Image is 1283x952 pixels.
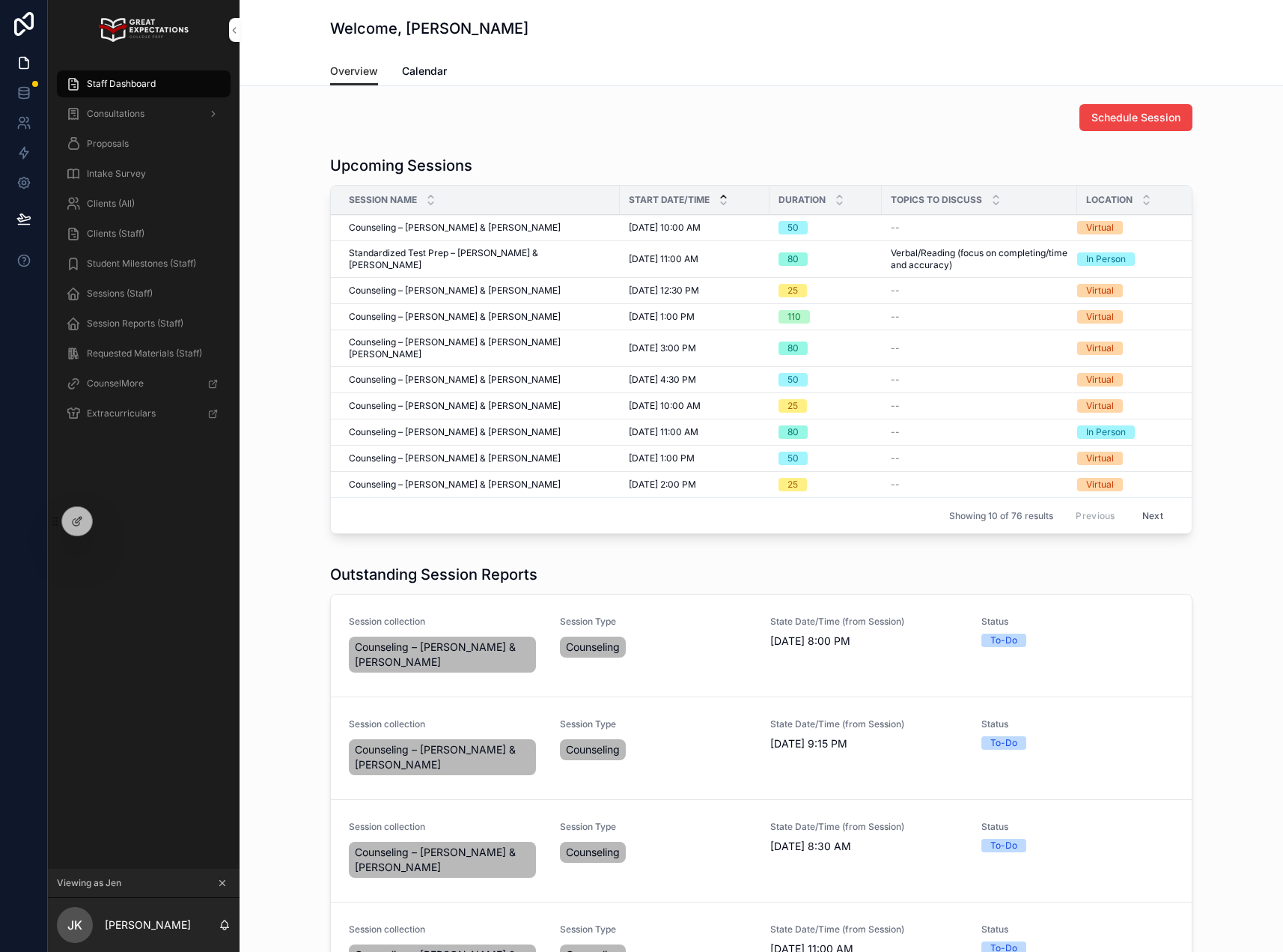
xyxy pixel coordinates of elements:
div: 25 [787,399,798,413]
span: [DATE] 10:00 AM [629,400,701,412]
span: Counseling [566,742,620,757]
span: Session Type [560,924,753,936]
div: Virtual [1086,478,1114,491]
button: Schedule Session [1079,104,1192,131]
span: Counseling – [PERSON_NAME] & [PERSON_NAME] [349,426,561,438]
div: 80 [787,425,799,439]
a: Requested Materials (Staff) [57,340,231,367]
div: To-Do [990,736,1017,750]
span: Extracurriculars [87,407,156,419]
span: Proposals [87,138,129,150]
a: Session Reports (Staff) [57,310,231,337]
div: Virtual [1086,284,1114,297]
div: In Person [1086,252,1126,266]
a: CounselMore [57,370,231,397]
div: In Person [1086,425,1126,439]
div: 80 [787,342,799,355]
span: Duration [778,194,826,206]
p: [PERSON_NAME] [105,918,191,933]
span: [DATE] 12:30 PM [629,285,699,297]
span: Counseling – [PERSON_NAME] & [PERSON_NAME] [355,640,530,670]
div: 50 [787,452,799,465]
span: State Date/Time (from Session) [770,924,963,936]
a: Intake Survey [57,160,231,187]
span: [DATE] 2:00 PM [629,479,696,491]
span: Session Type [560,821,753,833]
div: Virtual [1086,373,1114,386]
span: State Date/Time (from Session) [770,821,963,833]
span: -- [891,222,900,234]
span: Status [981,616,1174,628]
span: [DATE] 9:15 PM [770,736,963,751]
span: [DATE] 1:00 PM [629,452,695,464]
span: JK [67,916,82,934]
button: Next [1132,504,1174,527]
span: Intake Survey [87,168,146,180]
span: Session Name [349,194,417,206]
span: -- [891,374,900,386]
span: Sessions (Staff) [87,288,153,300]
span: Session collection [349,821,542,833]
span: -- [891,452,900,464]
span: Session Type [560,718,753,730]
span: [DATE] 1:00 PM [629,311,695,323]
span: Session Reports (Staff) [87,318,183,330]
span: Standardized Test Prep – [PERSON_NAME] & [PERSON_NAME] [349,247,611,271]
span: Counseling – [PERSON_NAME] & [PERSON_NAME] [349,374,561,386]
img: App logo [99,18,188,42]
span: Counseling – [PERSON_NAME] & [PERSON_NAME] [355,845,530,875]
span: -- [891,426,900,438]
div: Virtual [1086,399,1114,413]
span: Counseling – [PERSON_NAME] & [PERSON_NAME] [349,311,561,323]
a: Proposals [57,130,231,157]
span: Clients (All) [87,198,135,210]
h1: Welcome, [PERSON_NAME] [330,18,528,39]
span: -- [891,285,900,297]
a: Extracurriculars [57,400,231,427]
span: Clients (Staff) [87,228,144,240]
span: Counseling – [PERSON_NAME] & [PERSON_NAME] [PERSON_NAME] [349,336,611,360]
span: Showing 10 of 76 results [949,510,1053,522]
span: Status [981,821,1174,833]
a: Overview [330,58,378,86]
span: -- [891,479,900,491]
div: 50 [787,221,799,234]
div: 110 [787,310,801,324]
span: -- [891,342,900,354]
span: Topics to discuss [891,194,982,206]
span: State Date/Time (from Session) [770,616,963,628]
a: Clients (All) [57,190,231,217]
span: Counseling [566,845,620,860]
a: Clients (Staff) [57,220,231,247]
span: Session collection [349,616,542,628]
span: [DATE] 4:30 PM [629,374,696,386]
div: 50 [787,373,799,386]
span: Status [981,924,1174,936]
span: Counseling – [PERSON_NAME] & [PERSON_NAME] [349,222,561,234]
div: scrollable content [48,60,240,446]
span: Counseling – [PERSON_NAME] & [PERSON_NAME] [349,400,561,412]
span: [DATE] 8:00 PM [770,634,963,649]
span: Session collection [349,924,542,936]
span: Session collection [349,718,542,730]
span: Calendar [402,64,447,79]
div: 25 [787,284,798,297]
span: Start Date/Time [629,194,710,206]
span: Consultations [87,108,144,120]
div: Virtual [1086,452,1114,465]
h1: Upcoming Sessions [330,155,472,176]
span: Schedule Session [1091,110,1180,125]
div: 80 [787,252,799,266]
a: Staff Dashboard [57,70,231,97]
span: Counseling – [PERSON_NAME] & [PERSON_NAME] [349,285,561,297]
a: Student Milestones (Staff) [57,250,231,277]
span: -- [891,311,900,323]
span: [DATE] 11:00 AM [629,426,698,438]
span: Overview [330,64,378,79]
div: To-Do [990,839,1017,852]
span: [DATE] 10:00 AM [629,222,701,234]
span: Counseling – [PERSON_NAME] & [PERSON_NAME] [349,479,561,491]
div: Virtual [1086,342,1114,355]
span: [DATE] 3:00 PM [629,342,696,354]
span: Verbal/Reading (focus on completing/time and accuracy) [891,247,1068,271]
